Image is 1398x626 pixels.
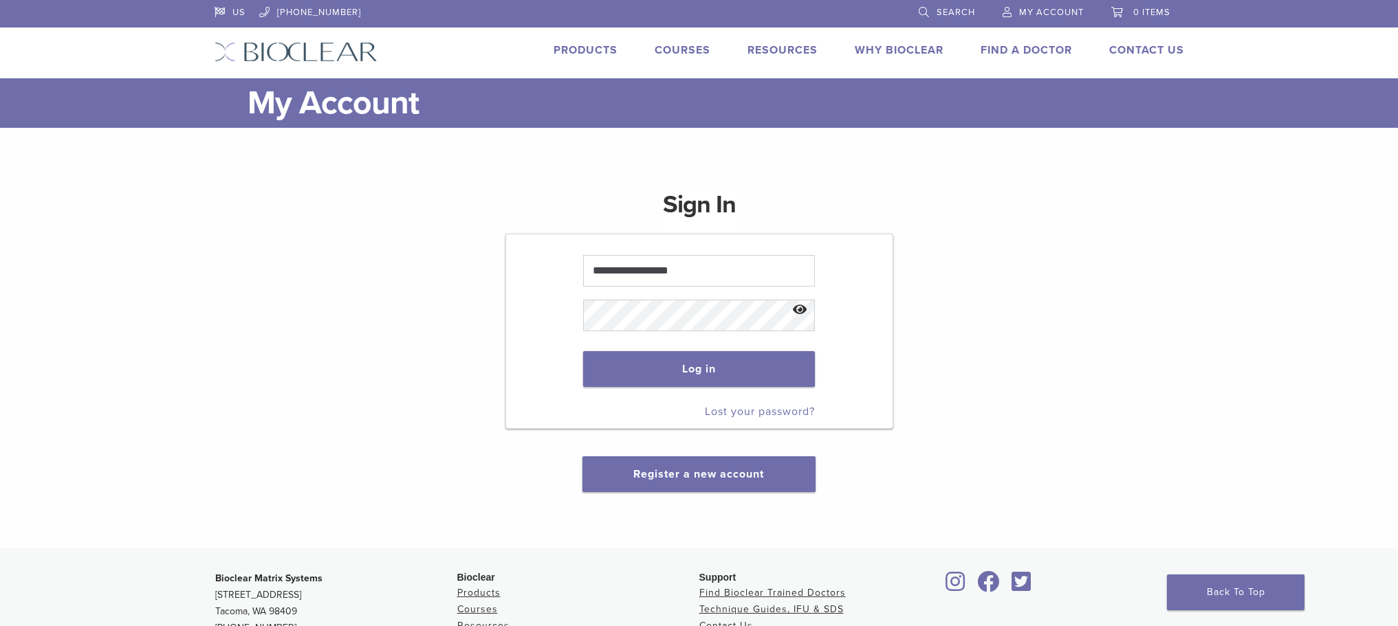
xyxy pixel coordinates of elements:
[785,293,815,328] button: Show password
[248,78,1184,128] h1: My Account
[583,351,815,387] button: Log in
[937,7,975,18] span: Search
[973,579,1005,593] a: Bioclear
[582,456,815,492] button: Register a new account
[633,467,764,481] a: Register a new account
[941,579,970,593] a: Bioclear
[1167,574,1304,610] a: Back To Top
[705,405,815,418] a: Lost your password?
[1133,7,1170,18] span: 0 items
[699,572,736,583] span: Support
[699,587,846,599] a: Find Bioclear Trained Doctors
[855,43,943,57] a: Why Bioclear
[1007,579,1036,593] a: Bioclear
[1109,43,1184,57] a: Contact Us
[663,188,736,232] h1: Sign In
[655,43,710,57] a: Courses
[554,43,618,57] a: Products
[747,43,818,57] a: Resources
[215,572,323,584] strong: Bioclear Matrix Systems
[1019,7,1084,18] span: My Account
[457,603,498,615] a: Courses
[981,43,1072,57] a: Find A Doctor
[215,42,378,62] img: Bioclear
[457,572,495,583] span: Bioclear
[699,603,844,615] a: Technique Guides, IFU & SDS
[457,587,501,599] a: Products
